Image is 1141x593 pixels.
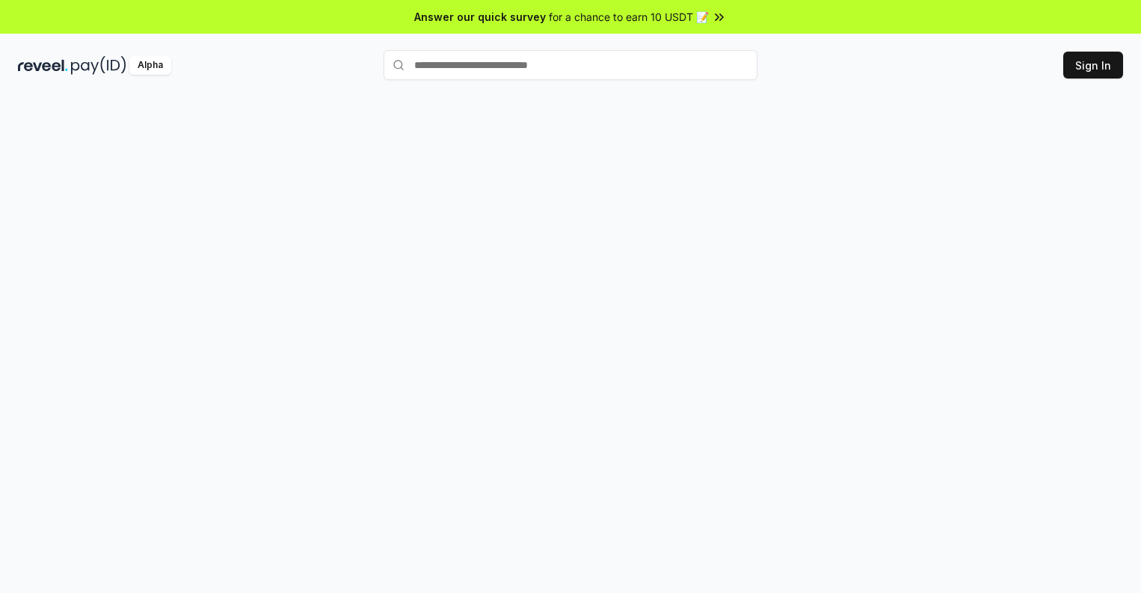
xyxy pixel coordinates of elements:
[1063,52,1123,79] button: Sign In
[71,56,126,75] img: pay_id
[129,56,171,75] div: Alpha
[414,9,546,25] span: Answer our quick survey
[18,56,68,75] img: reveel_dark
[549,9,709,25] span: for a chance to earn 10 USDT 📝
